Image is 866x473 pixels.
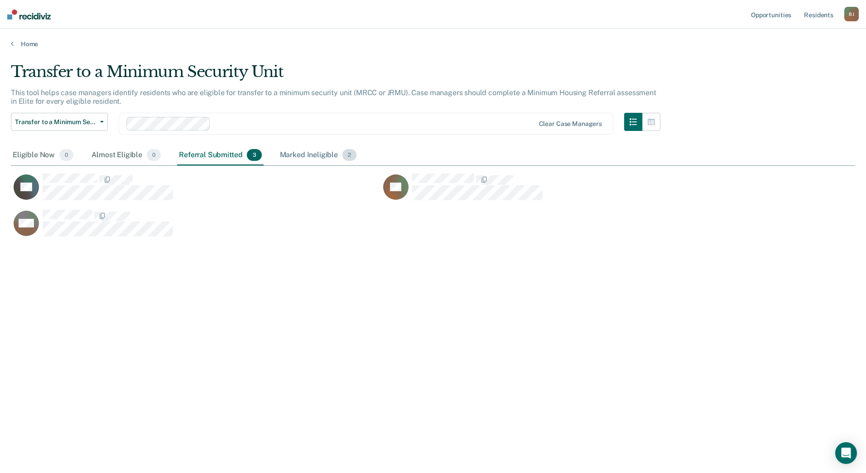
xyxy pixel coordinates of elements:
[11,209,380,246] div: CaseloadOpportunityCell-84138
[90,145,163,165] div: Almost Eligible0
[844,7,859,21] button: BJ
[11,113,108,131] button: Transfer to a Minimum Security Unit
[15,118,96,126] span: Transfer to a Minimum Security Unit
[59,149,73,161] span: 0
[342,149,356,161] span: 2
[11,63,660,88] div: Transfer to a Minimum Security Unit
[177,145,263,165] div: Referral Submitted3
[278,145,359,165] div: Marked Ineligible2
[11,88,656,106] p: This tool helps case managers identify residents who are eligible for transfer to a minimum secur...
[835,442,857,464] div: Open Intercom Messenger
[247,149,261,161] span: 3
[844,7,859,21] div: B J
[11,40,855,48] a: Home
[380,173,750,209] div: CaseloadOpportunityCell-82340
[11,145,75,165] div: Eligible Now0
[11,173,380,209] div: CaseloadOpportunityCell-81217
[539,120,602,128] div: Clear case managers
[147,149,161,161] span: 0
[7,10,51,19] img: Recidiviz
